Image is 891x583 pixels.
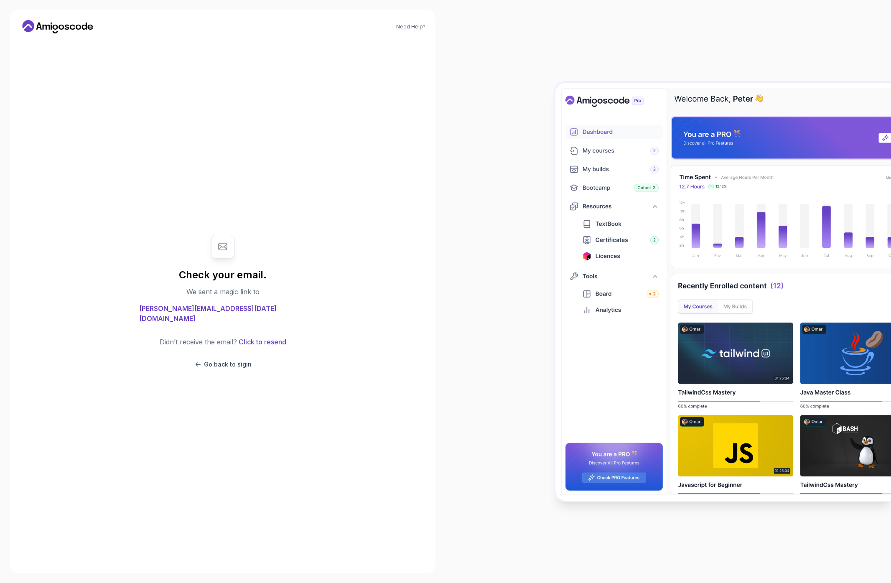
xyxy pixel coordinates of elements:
p: Didn’t receive the email? [160,337,237,347]
a: Need Help? [396,23,425,30]
button: Go back to sigin [194,360,252,369]
span: [PERSON_NAME][EMAIL_ADDRESS][DATE][DOMAIN_NAME] [139,303,306,323]
p: We sent a magic link to [186,287,260,297]
img: Amigoscode Dashboard [555,83,891,501]
p: Go back to sigin [204,360,252,369]
button: Click to resend [237,337,286,347]
iframe: chat widget [839,531,891,570]
h1: Check your email. [179,268,267,282]
a: Home link [20,20,95,33]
